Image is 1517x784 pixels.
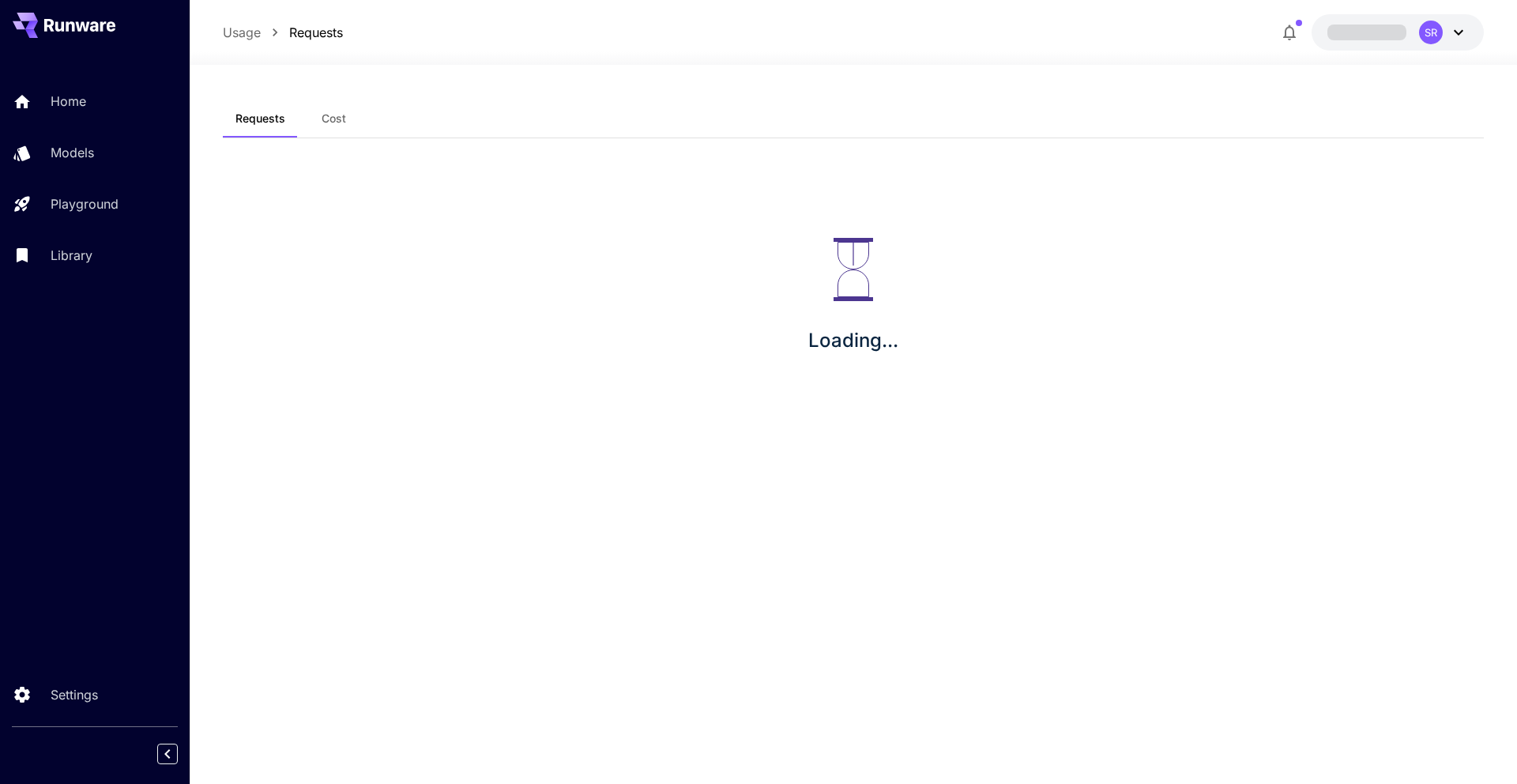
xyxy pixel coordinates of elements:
p: Settings [51,685,98,704]
button: SR [1312,14,1484,51]
div: SR [1419,21,1443,44]
p: Home [51,92,86,111]
button: Collapse sidebar [157,744,178,764]
p: Playground [51,194,119,213]
a: Usage [223,23,261,42]
p: Library [51,246,92,265]
p: Loading... [808,326,898,355]
div: Collapse sidebar [169,740,190,768]
nav: breadcrumb [223,23,343,42]
span: Requests [235,111,285,126]
a: Requests [289,23,343,42]
span: Cost [322,111,346,126]
p: Models [51,143,94,162]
